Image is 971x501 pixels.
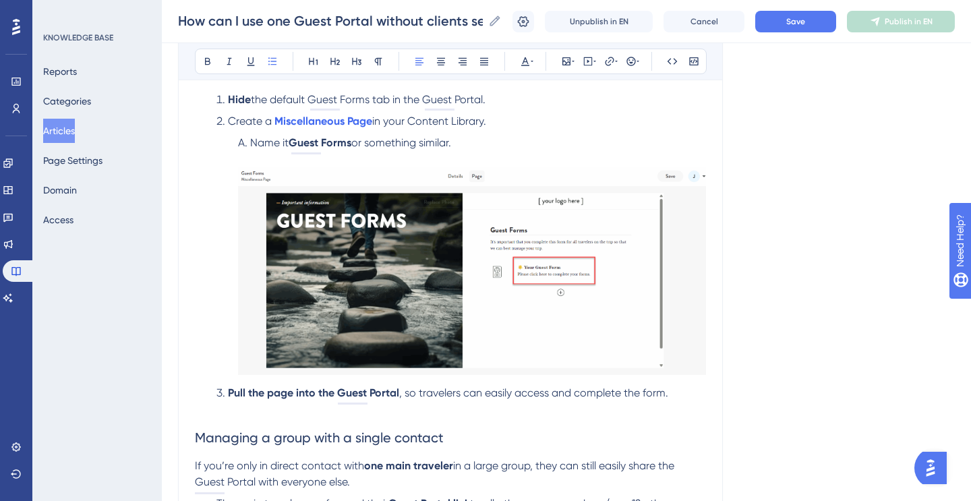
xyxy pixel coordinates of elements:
[570,16,628,27] span: Unpublish in EN
[43,119,75,143] button: Articles
[195,459,677,488] span: in a large group, they can still easily share the Guest Portal with everyone else.
[914,448,955,488] iframe: UserGuiding AI Assistant Launcher
[32,3,84,20] span: Need Help?
[364,459,453,472] strong: one main traveler
[289,136,351,149] strong: Guest Forms
[372,115,486,127] span: in your Content Library.
[786,16,805,27] span: Save
[228,386,399,399] strong: Pull the page into the Guest Portal
[274,115,372,127] a: Miscellaneous Page
[43,89,91,113] button: Categories
[545,11,653,32] button: Unpublish in EN
[399,386,668,399] span: , so travelers can easily access and complete the form.
[307,93,486,106] span: Guest Forms tab in the Guest Portal.
[664,11,744,32] button: Cancel
[250,136,289,149] span: Name it
[847,11,955,32] button: Publish in EN
[228,115,272,127] span: Create a
[43,59,77,84] button: Reports
[43,208,73,232] button: Access
[885,16,933,27] span: Publish in EN
[43,178,77,202] button: Domain
[228,93,251,106] strong: Hide
[43,32,113,43] div: KNOWLEDGE BASE
[178,11,483,30] input: Article Name
[195,459,364,472] span: If you’re only in direct contact with
[690,16,718,27] span: Cancel
[251,93,305,106] span: the default
[195,430,444,446] span: Managing a group with a single contact
[351,136,451,149] span: or something similar.
[755,11,836,32] button: Save
[43,148,102,173] button: Page Settings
